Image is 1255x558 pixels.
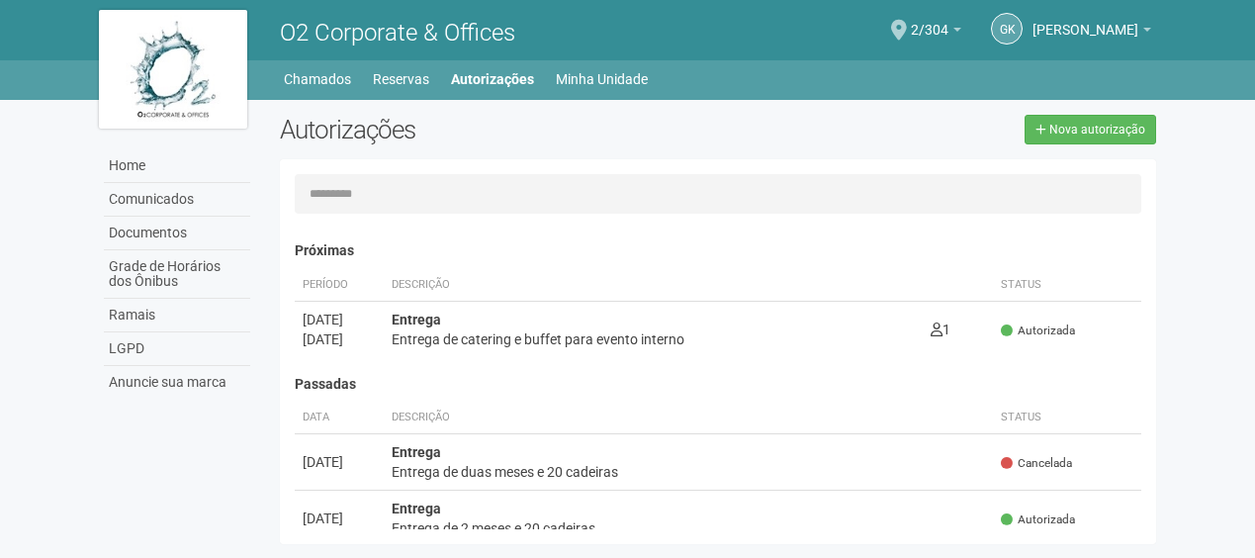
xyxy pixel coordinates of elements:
div: [DATE] [303,329,376,349]
strong: Entrega [392,312,441,327]
a: [PERSON_NAME] [1032,25,1151,41]
span: Autorizada [1001,511,1075,528]
strong: Entrega [392,444,441,460]
th: Status [993,269,1141,302]
a: Autorizações [451,65,534,93]
a: Comunicados [104,183,250,217]
h2: Autorizações [280,115,703,144]
a: Grade de Horários dos Ônibus [104,250,250,299]
div: Entrega de duas meses e 20 cadeiras [392,462,986,482]
a: LGPD [104,332,250,366]
a: Minha Unidade [556,65,648,93]
a: Reservas [373,65,429,93]
div: [DATE] [303,452,376,472]
h4: Passadas [295,377,1142,392]
a: 2/304 [911,25,961,41]
img: logo.jpg [99,10,247,129]
th: Data [295,402,384,434]
div: Entrega de catering e buffet para evento interno [392,329,915,349]
div: [DATE] [303,310,376,329]
div: Entrega de 2 meses e 20 cadeiras [392,518,986,538]
a: Nova autorização [1025,115,1156,144]
strong: Entrega [392,501,441,516]
a: Home [104,149,250,183]
span: Nova autorização [1049,123,1145,137]
span: 2/304 [911,3,948,38]
a: GK [991,13,1023,45]
th: Status [993,402,1141,434]
a: Anuncie sua marca [104,366,250,399]
span: Cancelada [1001,455,1072,472]
span: 1 [931,322,950,337]
th: Descrição [384,269,923,302]
span: Gleice Kelly [1032,3,1138,38]
h4: Próximas [295,243,1142,258]
a: Documentos [104,217,250,250]
span: Autorizada [1001,323,1075,339]
th: Descrição [384,402,994,434]
a: Ramais [104,299,250,332]
div: [DATE] [303,509,376,528]
a: Chamados [284,65,351,93]
span: O2 Corporate & Offices [280,19,515,46]
th: Período [295,269,384,302]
